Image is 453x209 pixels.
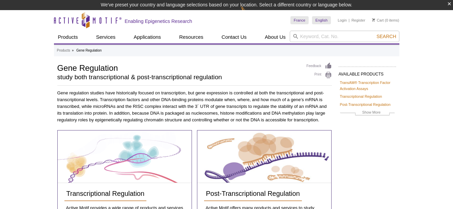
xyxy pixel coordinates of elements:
[76,49,102,52] li: Gene Regulation
[175,31,207,43] a: Resources
[64,186,147,201] a: Transcriptional Regulation
[92,31,120,43] a: Services
[374,33,398,39] button: Search
[372,16,399,24] li: (0 items)
[372,18,375,22] img: Your Cart
[206,190,300,197] span: Post-Transcriptional Regulation
[218,31,251,43] a: Contact Us
[307,71,332,79] a: Print
[340,101,391,108] a: Post-Transcriptional Regulation
[290,16,309,24] a: France
[66,190,145,197] span: Transcriptional Regulation
[58,130,192,183] a: Transcriptional Regulation
[57,90,332,123] p: Gene regulation studies have historically focused on transcription, but gene expression is contro...
[72,49,74,52] li: »
[58,131,191,183] img: Transcriptional Regulation
[240,5,258,21] img: Change Here
[340,80,395,92] a: TransAM® Transcription Factor Activation Assays
[57,48,70,54] a: Products
[339,66,396,79] h2: AVAILABLE PRODUCTS
[57,74,300,80] h2: study both transcriptional & post-transcriptional regulation
[57,62,300,72] h1: Gene Regulation
[312,16,331,24] a: English
[261,31,290,43] a: About Us
[372,18,384,23] a: Cart
[340,93,382,99] a: Transcriptional Regulation
[349,16,350,24] li: |
[130,31,165,43] a: Applications
[376,34,396,39] span: Search
[204,186,302,201] a: Post-Transcriptional Regulation
[197,131,331,183] img: Post-Transcriptional Regulation
[351,18,365,23] a: Register
[125,18,192,24] h2: Enabling Epigenetics Research
[338,18,347,23] a: Login
[54,31,82,43] a: Products
[307,62,332,70] a: Feedback
[340,109,395,117] a: Show More
[290,31,399,42] input: Keyword, Cat. No.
